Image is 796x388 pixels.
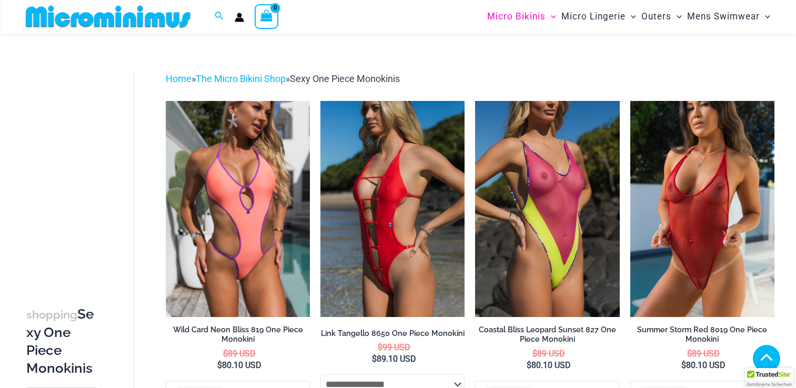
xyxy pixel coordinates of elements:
[626,3,636,30] span: Menu Toggle
[532,349,565,359] bdi: 89 USD
[485,3,559,30] a: Micro BikinisMenu ToggleMenu Toggle
[475,325,619,349] a: Coastal Bliss Leopard Sunset 827 One Piece Monokini
[639,3,684,30] a: OutersMenu ToggleMenu Toggle
[561,3,626,30] span: Micro Lingerie
[681,360,686,370] span: $
[320,329,465,339] h2: Link Tangello 8650 One Piece Monokini
[320,329,465,342] a: Link Tangello 8650 One Piece Monokini
[527,360,571,370] bdi: 80.10 USD
[630,325,774,349] a: Summer Storm Red 8019 One Piece Monokini
[166,73,400,84] span: » »
[630,101,774,317] img: Summer Storm Red 8019 One Piece 04
[681,360,726,370] bdi: 80.10 USD
[235,13,244,22] a: Account icon link
[22,5,195,28] img: MM SHOP LOGO FLAT
[475,101,619,317] a: Coastal Bliss Leopard Sunset 827 One Piece Monokini 06Coastal Bliss Leopard Sunset 827 One Piece ...
[684,3,773,30] a: Mens SwimwearMenu ToggleMenu Toggle
[483,2,775,32] nav: Site Navigation
[630,325,774,344] h2: Summer Storm Red 8019 One Piece Monokini
[26,308,77,321] span: shopping
[166,325,310,349] a: Wild Card Neon Bliss 819 One Piece Monokini
[630,101,774,317] a: Summer Storm Red 8019 One Piece 04Summer Storm Red 8019 One Piece 03Summer Storm Red 8019 One Pie...
[26,63,121,273] iframe: TrustedSite Certified
[290,73,400,84] span: Sexy One Piece Monokinis
[378,342,410,352] bdi: 99 USD
[26,305,97,377] h3: Sexy One Piece Monokinis
[320,101,465,317] img: Link Tangello 8650 One Piece Monokini 11
[166,101,310,317] a: Wild Card Neon Bliss 819 One Piece 04Wild Card Neon Bliss 819 One Piece 05Wild Card Neon Bliss 81...
[745,368,793,388] div: TrustedSite Certified
[475,325,619,344] h2: Coastal Bliss Leopard Sunset 827 One Piece Monokini
[372,354,416,364] bdi: 89.10 USD
[487,3,546,30] span: Micro Bikinis
[217,360,261,370] bdi: 80.10 USD
[687,349,720,359] bdi: 89 USD
[215,10,224,23] a: Search icon link
[546,3,556,30] span: Menu Toggle
[166,73,192,84] a: Home
[196,73,286,84] a: The Micro Bikini Shop
[320,101,465,317] a: Link Tangello 8650 One Piece Monokini 11Link Tangello 8650 One Piece Monokini 12Link Tangello 865...
[559,3,639,30] a: Micro LingerieMenu ToggleMenu Toggle
[166,325,310,344] h2: Wild Card Neon Bliss 819 One Piece Monokini
[378,342,382,352] span: $
[217,360,222,370] span: $
[532,349,537,359] span: $
[223,349,228,359] span: $
[527,360,531,370] span: $
[372,354,377,364] span: $
[166,101,310,317] img: Wild Card Neon Bliss 819 One Piece 04
[223,349,256,359] bdi: 89 USD
[475,101,619,317] img: Coastal Bliss Leopard Sunset 827 One Piece Monokini 06
[671,3,682,30] span: Menu Toggle
[687,349,692,359] span: $
[255,4,279,28] a: View Shopping Cart, empty
[641,3,671,30] span: Outers
[687,3,760,30] span: Mens Swimwear
[760,3,770,30] span: Menu Toggle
